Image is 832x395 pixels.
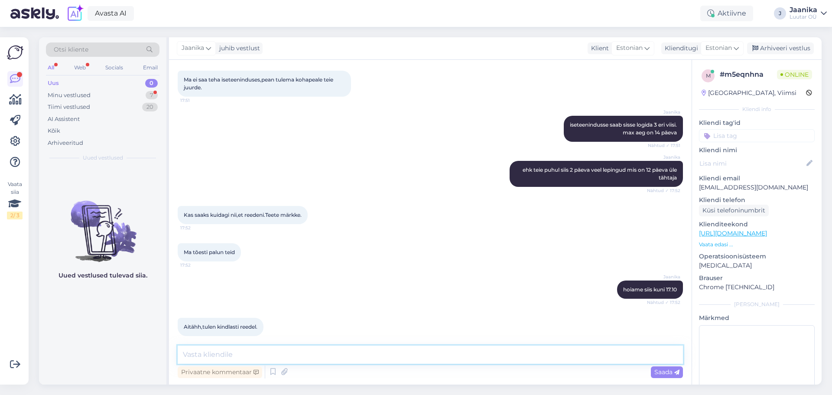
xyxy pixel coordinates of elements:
span: Estonian [616,43,643,53]
div: juhib vestlust [216,44,260,53]
div: 20 [142,103,158,111]
div: Tiimi vestlused [48,103,90,111]
span: Aitähh,tulen kindlasti reedel. [184,323,257,330]
span: iseteenindusse saab sisse logida 3 eri viisi. max aeg on 14 päeva [570,121,677,136]
div: Minu vestlused [48,91,91,100]
img: No chats [39,185,166,263]
div: [GEOGRAPHIC_DATA], Viimsi [702,88,796,98]
div: Klienditugi [661,44,698,53]
p: Operatsioonisüsteem [699,252,815,261]
input: Lisa tag [699,129,815,142]
div: Kliendi info [699,105,815,113]
span: Kas saaks kuidagi nii,et reedeni.Teete märkke. [184,212,302,218]
div: J [774,7,786,20]
div: AI Assistent [48,115,80,124]
p: [MEDICAL_DATA] [699,261,815,270]
span: Ma ei saa teha iseteeninduses,pean tulema kohapeale teie juurde. [184,76,335,91]
div: Jaanika [790,7,817,13]
span: Jaanika [648,109,680,115]
a: Avasta AI [88,6,134,21]
div: Email [141,62,159,73]
span: Otsi kliente [54,45,88,54]
div: All [46,62,56,73]
span: ehk teie puhul siis 2 päeva veel lepingud mis on 12 päeva üle tähtaja [523,166,678,181]
p: Märkmed [699,313,815,323]
a: [URL][DOMAIN_NAME] [699,229,767,237]
span: Uued vestlused [83,154,123,162]
span: Online [777,70,812,79]
span: 17:52 [180,225,213,231]
span: Nähtud ✓ 17:52 [647,299,680,306]
p: Kliendi nimi [699,146,815,155]
input: Lisa nimi [699,159,805,168]
div: Küsi telefoninumbrit [699,205,769,216]
span: Jaanika [182,43,204,53]
img: explore-ai [66,4,84,23]
div: # m5eqnhna [720,69,777,80]
span: Nähtud ✓ 17:52 [647,187,680,194]
div: [PERSON_NAME] [699,300,815,308]
span: Ma tõesti palun teid [184,249,235,255]
a: JaanikaLuutar OÜ [790,7,827,20]
div: 0 [145,79,158,88]
span: m [706,72,711,79]
span: 17:52 [180,262,213,268]
span: hoiame siis kuni 17.10 [623,286,677,293]
div: Kõik [48,127,60,135]
div: Luutar OÜ [790,13,817,20]
div: Arhiveeri vestlus [747,42,814,54]
div: Klient [588,44,609,53]
div: 2 / 3 [7,212,23,219]
p: Kliendi email [699,174,815,183]
p: Vaata edasi ... [699,241,815,248]
span: Nähtud ✓ 17:51 [648,142,680,149]
p: [EMAIL_ADDRESS][DOMAIN_NAME] [699,183,815,192]
div: Socials [104,62,125,73]
span: Jaanika [648,274,680,280]
span: Jaanika [648,154,680,160]
div: 7 [146,91,158,100]
div: Privaatne kommentaar [178,366,262,378]
p: Klienditeekond [699,220,815,229]
img: Askly Logo [7,44,23,61]
p: Uued vestlused tulevad siia. [58,271,147,280]
span: 17:53 [180,336,213,343]
div: Vaata siia [7,180,23,219]
p: Brauser [699,274,815,283]
p: Chrome [TECHNICAL_ID] [699,283,815,292]
p: Kliendi tag'id [699,118,815,127]
div: Aktiivne [700,6,753,21]
div: Web [72,62,88,73]
p: Kliendi telefon [699,196,815,205]
span: Saada [654,368,679,376]
span: 17:51 [180,97,213,104]
span: Estonian [705,43,732,53]
div: Arhiveeritud [48,139,83,147]
div: Uus [48,79,59,88]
